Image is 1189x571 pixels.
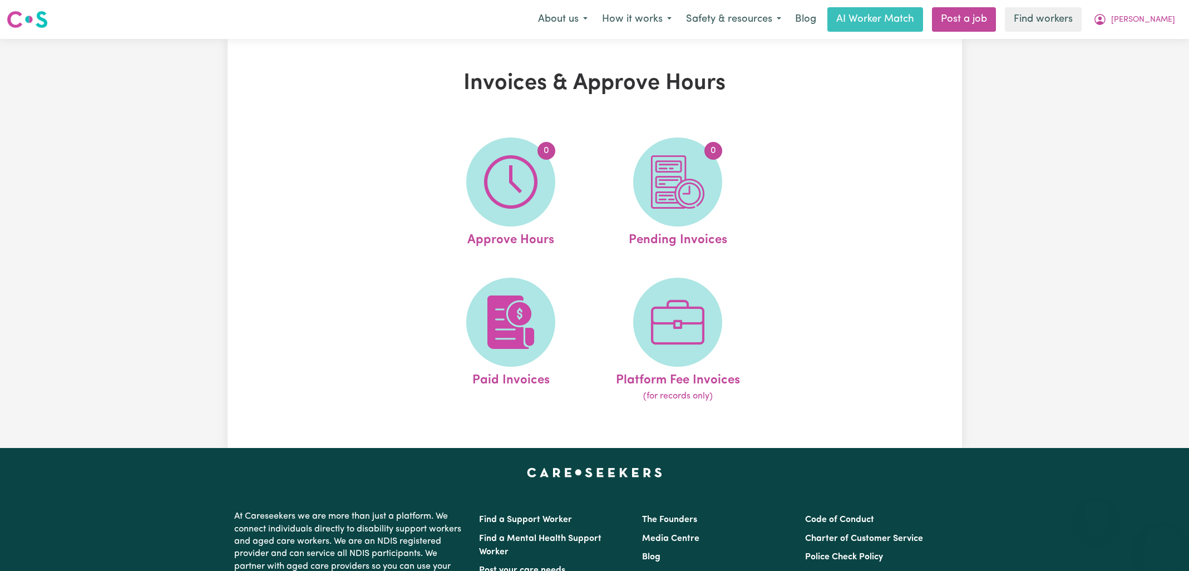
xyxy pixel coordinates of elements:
[1144,526,1180,562] iframe: Button to launch messaging window
[788,7,823,32] a: Blog
[805,534,923,543] a: Charter of Customer Service
[643,390,713,403] span: (for records only)
[527,468,662,477] a: Careseekers home page
[479,534,601,557] a: Find a Mental Health Support Worker
[629,227,727,250] span: Pending Invoices
[642,515,697,524] a: The Founders
[598,137,758,250] a: Pending Invoices
[805,553,883,562] a: Police Check Policy
[932,7,996,32] a: Post a job
[467,227,554,250] span: Approve Hours
[679,8,788,31] button: Safety & resources
[1085,500,1107,522] iframe: Close message
[642,534,699,543] a: Media Centre
[598,278,758,403] a: Platform Fee Invoices(for records only)
[616,367,740,390] span: Platform Fee Invoices
[1111,14,1175,26] span: [PERSON_NAME]
[431,278,591,403] a: Paid Invoices
[431,137,591,250] a: Approve Hours
[357,70,833,97] h1: Invoices & Approve Hours
[642,553,660,562] a: Blog
[537,142,555,160] span: 0
[472,367,550,390] span: Paid Invoices
[7,7,48,32] a: Careseekers logo
[531,8,595,31] button: About us
[1086,8,1182,31] button: My Account
[827,7,923,32] a: AI Worker Match
[805,515,874,524] a: Code of Conduct
[7,9,48,29] img: Careseekers logo
[704,142,722,160] span: 0
[479,515,572,524] a: Find a Support Worker
[595,8,679,31] button: How it works
[1005,7,1082,32] a: Find workers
